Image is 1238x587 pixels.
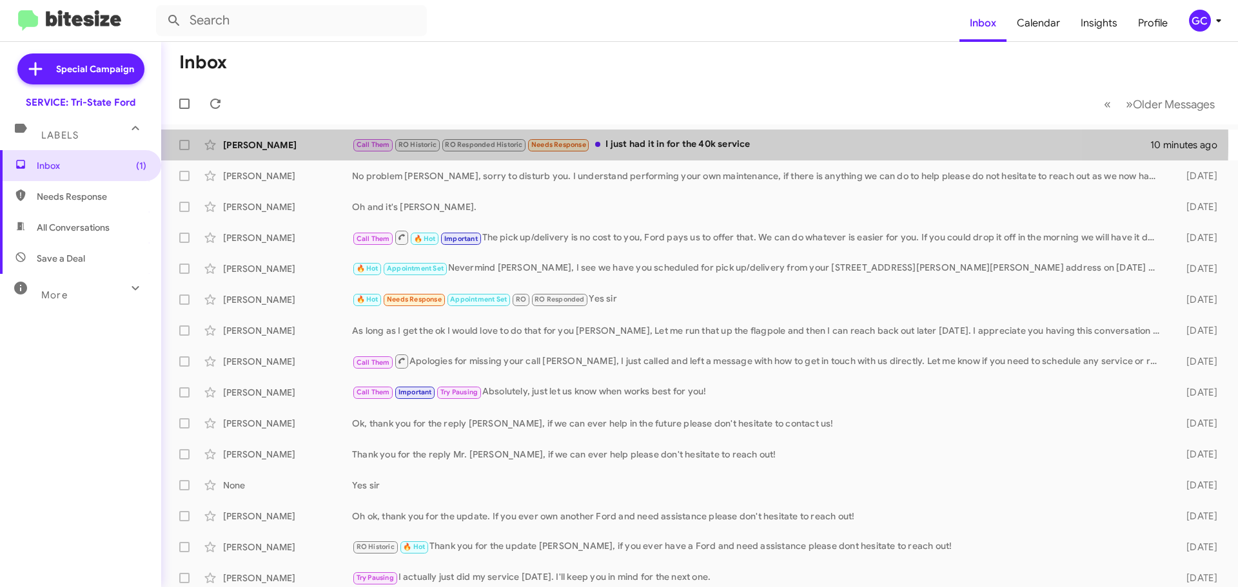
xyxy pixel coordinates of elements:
span: Appointment Set [450,295,507,303]
div: Nevermind [PERSON_NAME], I see we have you scheduled for pick up/delivery from your [STREET_ADDRE... [352,261,1166,276]
span: (1) [136,159,146,172]
div: [PERSON_NAME] [223,262,352,275]
div: [DATE] [1166,200,1228,213]
div: [PERSON_NAME] [223,510,352,523]
span: Call Them [357,140,390,149]
div: [PERSON_NAME] [223,448,352,461]
div: Yes sir [352,292,1166,307]
a: Special Campaign [17,53,144,84]
a: Profile [1128,5,1178,42]
h1: Inbox [179,52,227,73]
span: Save a Deal [37,252,85,265]
span: Special Campaign [56,63,134,75]
div: [PERSON_NAME] [223,293,352,306]
span: 🔥 Hot [357,295,378,303]
span: Needs Response [387,295,442,303]
span: 🔥 Hot [403,543,425,551]
button: Next [1118,91,1223,117]
span: Inbox [37,159,146,172]
span: RO Historic [357,543,395,551]
span: Try Pausing [357,573,394,582]
a: Calendar [1007,5,1070,42]
span: Older Messages [1133,97,1215,111]
span: « [1104,96,1111,112]
div: As long as I get the ok I would love to do that for you [PERSON_NAME], Let me run that up the fla... [352,324,1166,337]
span: More [41,289,68,301]
div: Thank you for the reply Mr. [PERSON_NAME], if we can ever help please don't hesitate to reach out! [352,448,1166,461]
button: Previous [1096,91,1119,117]
span: » [1126,96,1133,112]
div: [DATE] [1166,231,1228,244]
div: SERVICE: Tri-State Ford [26,96,135,109]
span: Call Them [357,388,390,396]
div: [PERSON_NAME] [223,324,352,337]
div: Absolutely, just let us know when works best for you! [352,385,1166,399]
span: Needs Response [37,190,146,203]
a: Inbox [959,5,1007,42]
div: 10 minutes ago [1150,139,1228,151]
div: [DATE] [1166,262,1228,275]
div: [DATE] [1166,541,1228,553]
span: Appointment Set [387,264,444,273]
span: RO Responded Historic [445,140,522,149]
span: Call Them [357,358,390,367]
span: 🔥 Hot [414,235,436,243]
div: [DATE] [1166,417,1228,430]
div: Apologies for missing your call [PERSON_NAME], I just called and left a message with how to get i... [352,353,1166,369]
div: [DATE] [1166,510,1228,523]
div: [PERSON_NAME] [223,572,352,584]
span: Important [398,388,432,396]
div: [DATE] [1166,386,1228,399]
div: Oh ok, thank you for the update. If you ever own another Ford and need assistance please don't he... [352,510,1166,523]
a: Insights [1070,5,1128,42]
div: [DATE] [1166,355,1228,368]
input: Search [156,5,427,36]
button: GC [1178,10,1224,32]
span: RO Responded [535,295,584,303]
div: No problem [PERSON_NAME], sorry to disturb you. I understand performing your own maintenance, if ... [352,169,1166,182]
span: Needs Response [531,140,586,149]
span: 🔥 Hot [357,264,378,273]
div: I actually just did my service [DATE]. I'll keep you in mind for the next one. [352,570,1166,585]
div: [DATE] [1166,293,1228,306]
div: Oh and it's [PERSON_NAME]. [352,200,1166,213]
nav: Page navigation example [1097,91,1223,117]
div: [PERSON_NAME] [223,169,352,182]
div: The pick up/delivery is no cost to you, Ford pays us to offer that. We can do whatever is easier ... [352,229,1166,245]
div: I just had it in for the 40k service [352,137,1150,152]
span: All Conversations [37,221,110,234]
div: Thank you for the update [PERSON_NAME], if you ever have a Ford and need assistance please dont h... [352,539,1166,554]
div: [DATE] [1166,572,1228,584]
div: [DATE] [1166,324,1228,337]
span: Labels [41,130,79,141]
div: [PERSON_NAME] [223,200,352,213]
div: [PERSON_NAME] [223,541,352,553]
div: Yes sir [352,479,1166,492]
div: [DATE] [1166,479,1228,492]
span: RO Historic [398,140,437,149]
div: [DATE] [1166,169,1228,182]
div: [PERSON_NAME] [223,139,352,151]
span: Try Pausing [440,388,478,396]
div: GC [1189,10,1211,32]
span: RO [516,295,526,303]
div: [PERSON_NAME] [223,386,352,399]
span: Important [444,235,478,243]
div: [PERSON_NAME] [223,231,352,244]
div: [DATE] [1166,448,1228,461]
span: Call Them [357,235,390,243]
div: Ok, thank you for the reply [PERSON_NAME], if we can ever help in the future please don't hesitat... [352,417,1166,430]
div: None [223,479,352,492]
div: [PERSON_NAME] [223,355,352,368]
div: [PERSON_NAME] [223,417,352,430]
